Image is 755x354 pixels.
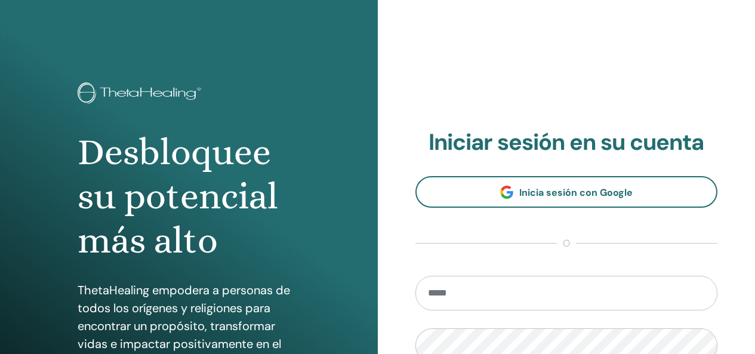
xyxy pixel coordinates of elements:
[415,176,718,208] a: Inicia sesión con Google
[519,186,633,199] span: Inicia sesión con Google
[557,236,576,251] span: o
[78,130,300,263] h1: Desbloquee su potencial más alto
[415,129,718,156] h2: Iniciar sesión en su cuenta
